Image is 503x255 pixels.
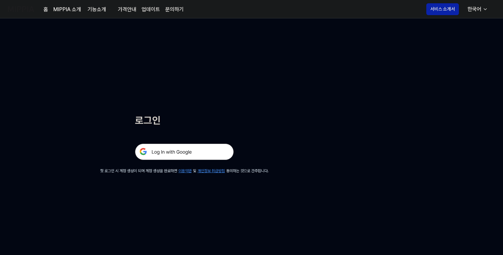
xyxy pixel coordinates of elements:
h1: 로그인 [135,113,234,128]
a: 홈 [43,6,48,13]
div: 한국어 [466,5,483,13]
img: down [107,7,113,12]
div: 첫 로그인 시 계정 생성이 되며 계정 생성을 완료하면 및 동의하는 것으로 간주합니다. [100,168,269,174]
button: 서비스 소개서 [426,3,459,15]
img: 구글 로그인 버튼 [135,144,234,160]
button: 기능소개 [86,6,113,13]
a: 업데이트 [142,6,160,13]
div: 기능소개 [86,6,107,13]
a: 가격안내 [118,6,136,13]
button: 한국어 [462,3,492,16]
a: 이용약관 [178,169,192,173]
a: 개인정보 취급방침 [198,169,225,173]
a: 문의하기 [165,6,184,13]
a: MIPPIA 소개 [53,6,81,13]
